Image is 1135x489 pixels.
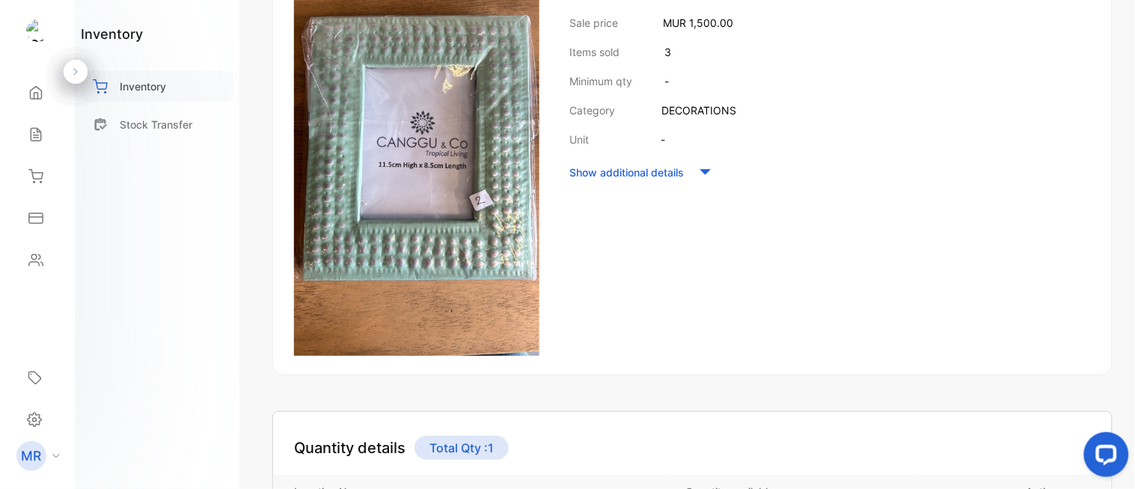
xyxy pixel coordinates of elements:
p: Sale price [569,15,618,31]
img: logo [26,19,49,42]
p: DECORATIONS [661,102,736,118]
h1: inventory [81,24,143,44]
p: Show additional details [569,164,684,180]
a: Inventory [81,71,233,102]
span: MUR 1,500.00 [663,16,733,29]
p: Inventory [120,79,166,94]
p: 3 [664,44,671,60]
h4: Quantity details [294,437,406,459]
p: - [661,132,665,147]
p: Minimum qty [569,73,632,89]
p: Unit [569,132,589,147]
p: - [664,73,669,89]
p: MR [22,446,42,466]
iframe: LiveChat chat widget [1072,426,1135,489]
p: Total Qty : 1 [414,436,509,460]
p: Stock Transfer [120,117,192,132]
p: Category [569,102,615,118]
p: Items sold [569,44,619,60]
a: Stock Transfer [81,109,233,140]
